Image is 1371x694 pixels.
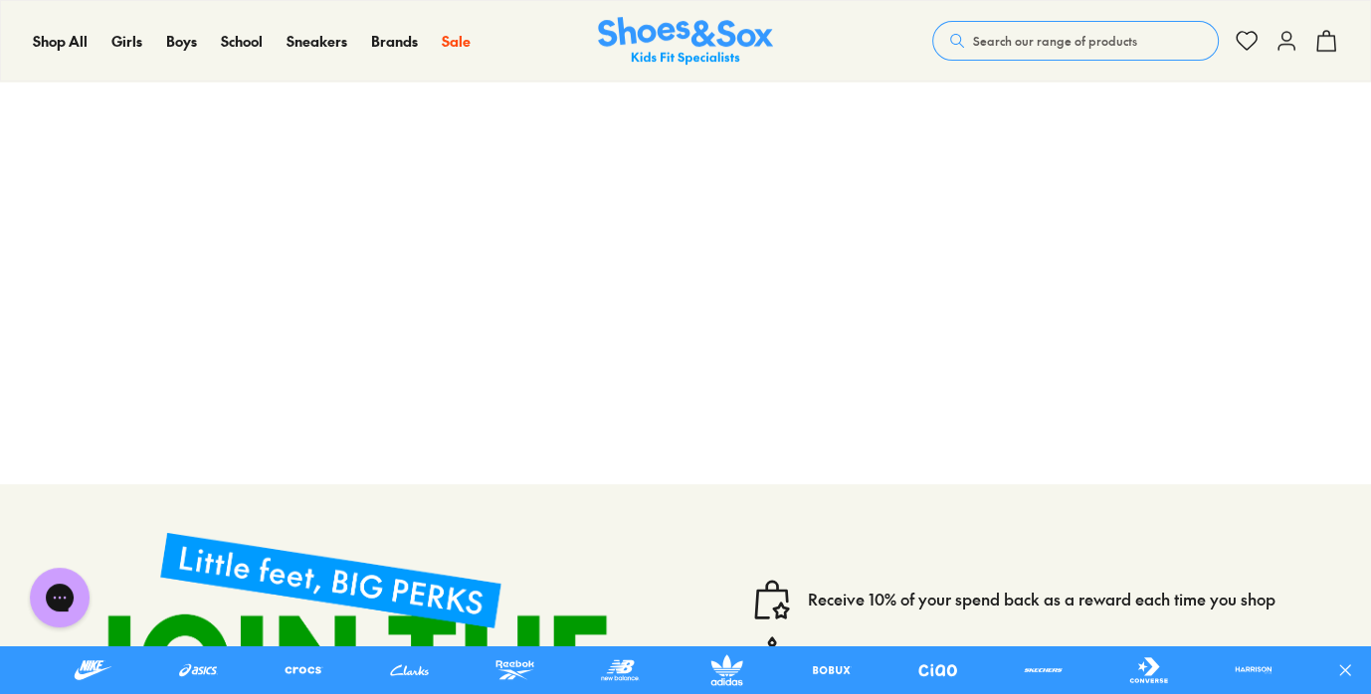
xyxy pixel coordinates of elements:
[808,644,1056,666] a: $10 Birthday reward for each child
[752,635,792,675] img: cake--candle-birthday-event-special-sweet-cake-bake.svg
[752,580,792,619] img: vector1.svg
[33,31,88,52] a: Shop All
[598,17,773,66] img: SNS_Logo_Responsive.svg
[166,31,197,51] span: Boys
[973,32,1137,50] span: Search our range of products
[808,589,1275,610] a: Receive 10% of your spend back as a reward each time you shop
[442,31,471,52] a: Sale
[442,31,471,51] span: Sale
[111,31,142,51] span: Girls
[371,31,418,51] span: Brands
[598,17,773,66] a: Shoes & Sox
[221,31,263,52] a: School
[221,31,263,51] span: School
[20,561,99,634] iframe: Gorgias live chat messenger
[932,21,1219,61] button: Search our range of products
[166,31,197,52] a: Boys
[287,31,347,51] span: Sneakers
[33,31,88,51] span: Shop All
[287,31,347,52] a: Sneakers
[371,31,418,52] a: Brands
[111,31,142,52] a: Girls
